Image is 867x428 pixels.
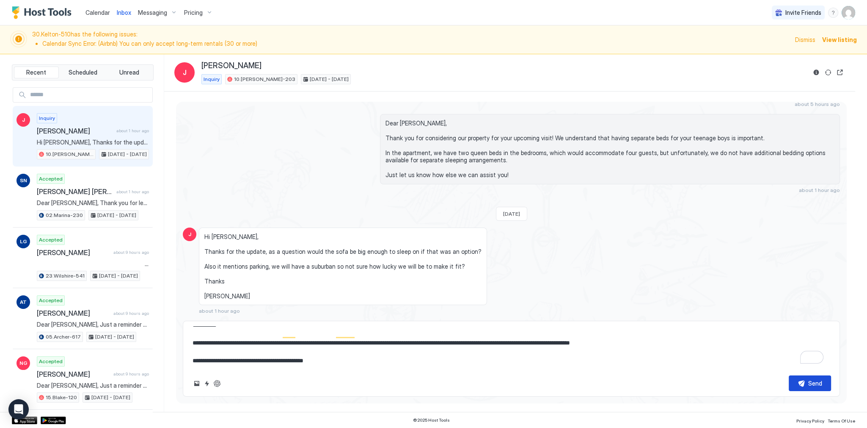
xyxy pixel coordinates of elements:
[835,67,845,78] button: Open reservation
[37,370,110,378] span: [PERSON_NAME]
[20,298,27,306] span: AT
[799,187,840,193] span: about 1 hour ago
[234,75,295,83] span: 10.[PERSON_NAME]-203
[117,8,131,17] a: Inbox
[37,309,110,317] span: [PERSON_NAME]
[183,67,187,78] span: J
[113,311,149,316] span: about 9 hours ago
[37,248,110,257] span: [PERSON_NAME]
[796,418,824,423] span: Privacy Policy
[39,114,55,122] span: Inquiry
[310,75,349,83] span: [DATE] - [DATE]
[85,9,110,16] span: Calendar
[789,375,831,391] button: Send
[14,67,59,78] button: Recent
[201,61,261,71] span: [PERSON_NAME]
[39,297,63,304] span: Accepted
[811,67,821,78] button: Reservation information
[503,211,520,217] span: [DATE]
[822,35,857,44] div: View listing
[12,6,75,19] a: Host Tools Logo
[22,116,25,124] span: J
[785,9,821,17] span: Invite Friends
[37,260,149,268] span: ͏ ‌ ͏ ‌ ͏ ‌ ͏ ‌ ͏ ‌ ͏ ‌ ͏ ‌ ͏ ‌ ͏ ‌ ͏ ‌ ͏ ‌ ͏ ‌ ͏ ‌ ͏ ‌ ͏ ‌ ͏ ‌ ͏ ‌ ͏ ‌ ͏ ‌ ͏ ‌ ͏ ‌ ͏ ‌ ͏ ‌ ͏ ‌ ͏...
[184,9,203,17] span: Pricing
[39,236,63,244] span: Accepted
[828,8,838,18] div: menu
[91,394,130,401] span: [DATE] - [DATE]
[842,6,855,19] div: User profile
[823,67,833,78] button: Sync reservation
[117,9,131,16] span: Inbox
[37,187,113,196] span: [PERSON_NAME] [PERSON_NAME]
[795,35,815,44] div: Dismiss
[119,69,139,76] span: Unread
[828,416,855,425] a: Terms Of Use
[46,150,94,158] span: 10.[PERSON_NAME]-203
[12,64,154,81] div: tab-group
[95,333,134,341] span: [DATE] - [DATE]
[116,128,149,133] span: about 1 hour ago
[212,378,222,389] button: ChatGPT Auto Reply
[138,9,167,17] span: Messaging
[192,378,202,389] button: Upload image
[46,333,81,341] span: 05.Archer-617
[46,211,83,219] span: 02.Marina-230
[37,127,113,135] span: [PERSON_NAME]
[37,199,149,207] span: Dear [PERSON_NAME], Thank you for letting us know! Safe travels, and it was a pleasure hosting yo...
[828,418,855,423] span: Terms Of Use
[99,272,138,280] span: [DATE] - [DATE]
[37,382,149,389] span: Dear [PERSON_NAME], Just a reminder that your check-out is [DATE] before 11 am. 🧳When you check o...
[39,175,63,183] span: Accepted
[26,69,46,76] span: Recent
[413,417,450,423] span: © 2025 Host Tools
[27,88,152,102] input: Input Field
[41,417,66,424] a: Google Play Store
[188,231,191,238] span: J
[61,67,105,78] button: Scheduled
[116,189,149,195] span: about 1 hour ago
[85,8,110,17] a: Calendar
[113,371,149,377] span: about 9 hours ago
[42,40,790,47] li: Calendar Sync Error: (Airbnb) You can only accept long-term rentals (30 or more)
[202,378,212,389] button: Quick reply
[795,101,840,107] span: about 5 hours ago
[385,120,834,179] span: Dear [PERSON_NAME], Thank you for considering our property for your upcoming visit! We understand...
[8,399,29,420] div: Open Intercom Messenger
[19,359,28,367] span: NG
[204,233,482,300] span: Hi [PERSON_NAME], Thanks for the update, as a question would the sofa be big enough to sleep on i...
[808,379,822,388] div: Send
[46,272,85,280] span: 23.Wilshire-541
[12,417,37,424] a: App Store
[46,394,77,401] span: 15.Blake-120
[37,321,149,328] span: Dear [PERSON_NAME], Just a reminder that your check-out is [DATE] before 11 am. Check-out instruc...
[32,31,790,49] span: 30.Kelton-510 has the following issues:
[37,139,149,146] span: Hi [PERSON_NAME], Thanks for the update, as a question would the sofa be big enough to sleep on i...
[796,416,824,425] a: Privacy Policy
[69,69,97,76] span: Scheduled
[192,326,831,369] textarea: To enrich screen reader interactions, please activate Accessibility in Grammarly extension settings
[20,177,27,184] span: SN
[97,211,136,219] span: [DATE] - [DATE]
[20,238,27,245] span: LG
[107,67,151,78] button: Unread
[199,308,240,314] span: about 1 hour ago
[113,250,149,255] span: about 9 hours ago
[108,150,147,158] span: [DATE] - [DATE]
[204,75,220,83] span: Inquiry
[39,358,63,365] span: Accepted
